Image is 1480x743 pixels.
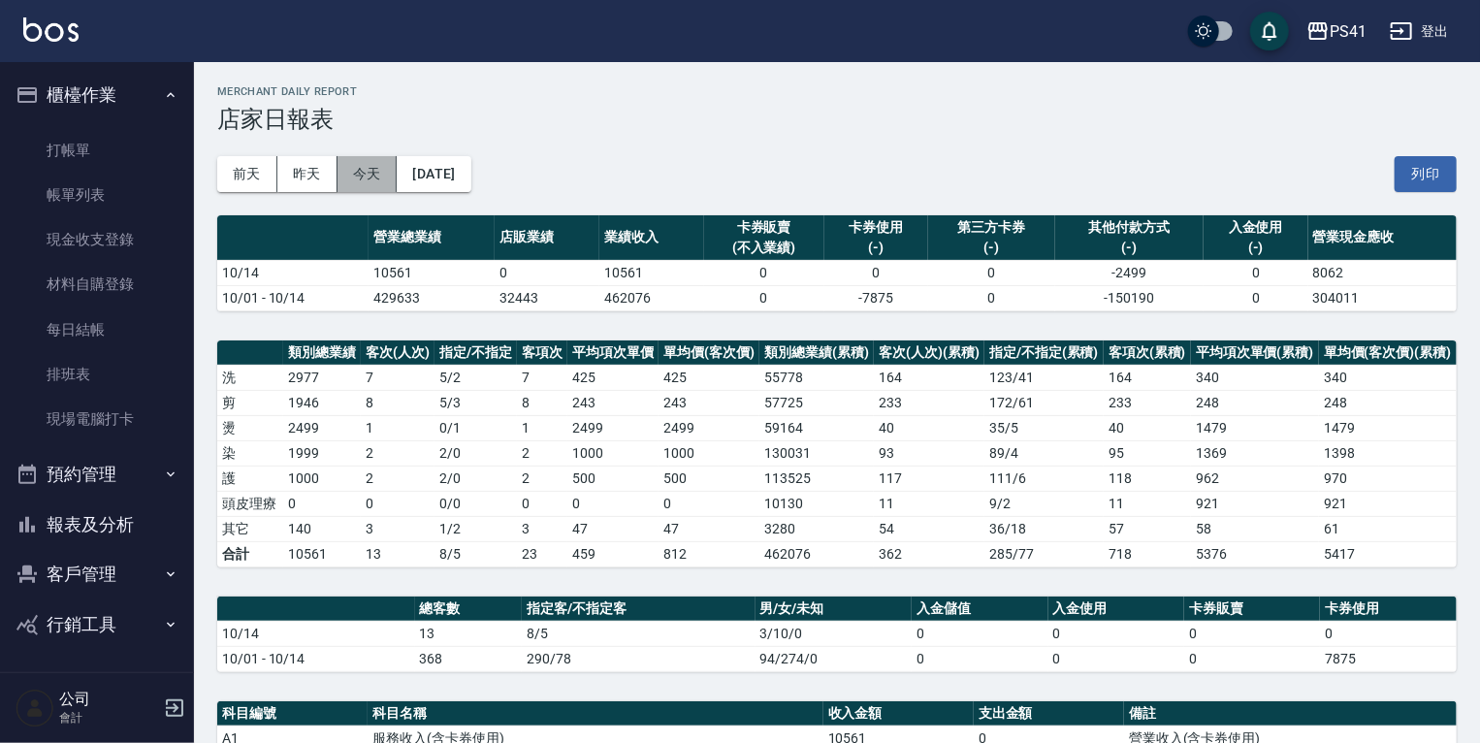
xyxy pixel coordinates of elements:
th: 入金儲值 [912,597,1047,622]
button: 登出 [1382,14,1457,49]
td: 0 [912,646,1047,671]
button: 櫃檯作業 [8,70,186,120]
td: 164 [1104,365,1191,390]
div: (-) [829,238,924,258]
th: 科目編號 [217,701,368,727]
th: 指定客/不指定客 [522,597,755,622]
th: 單均價(客次價) [659,340,759,366]
td: 0 [1204,285,1308,310]
td: -7875 [824,285,929,310]
th: 類別總業績 [283,340,361,366]
td: 368 [415,646,523,671]
td: 8 [517,390,567,415]
td: 2 [361,466,434,491]
td: 7875 [1320,646,1457,671]
td: 55778 [759,365,874,390]
td: 718 [1104,541,1191,566]
th: 平均項次單價 [567,340,659,366]
td: 5417 [1319,541,1457,566]
td: 340 [1319,365,1457,390]
a: 打帳單 [8,128,186,173]
td: 921 [1191,491,1319,516]
h2: Merchant Daily Report [217,85,1457,98]
td: 2499 [283,415,361,440]
th: 店販業績 [495,215,599,261]
button: PS41 [1299,12,1374,51]
td: 248 [1191,390,1319,415]
td: 7 [517,365,567,390]
td: 10/01 - 10/14 [217,646,415,671]
td: 164 [874,365,984,390]
td: 8 [361,390,434,415]
td: 0 [361,491,434,516]
th: 客項次(累積) [1104,340,1191,366]
th: 男/女/未知 [756,597,913,622]
td: 23 [517,541,567,566]
td: 57725 [759,390,874,415]
a: 每日結帳 [8,307,186,352]
th: 單均價(客次價)(累積) [1319,340,1457,366]
td: 1946 [283,390,361,415]
td: 243 [659,390,759,415]
td: 500 [659,466,759,491]
td: 9 / 2 [984,491,1104,516]
td: 0 [1184,646,1320,671]
td: 5376 [1191,541,1319,566]
td: 2977 [283,365,361,390]
button: 列印 [1395,156,1457,192]
div: 卡券使用 [829,217,924,238]
td: 304011 [1308,285,1457,310]
td: 1 / 2 [434,516,517,541]
td: 111 / 6 [984,466,1104,491]
td: 0 [928,260,1054,285]
td: -150190 [1055,285,1204,310]
a: 材料自購登錄 [8,262,186,307]
div: PS41 [1330,19,1367,44]
td: 61 [1319,516,1457,541]
td: 1000 [659,440,759,466]
td: 0 [283,491,361,516]
td: 0 [567,491,659,516]
th: 支出金額 [974,701,1124,727]
td: 7 [361,365,434,390]
div: (-) [1208,238,1303,258]
td: 47 [567,516,659,541]
a: 帳單列表 [8,173,186,217]
p: 會計 [59,709,158,727]
td: 13 [415,621,523,646]
div: (-) [1060,238,1199,258]
th: 科目名稱 [368,701,823,727]
td: 0 / 0 [434,491,517,516]
td: 1 [361,415,434,440]
td: 0 [1048,646,1184,671]
td: 2 / 0 [434,440,517,466]
th: 業績收入 [599,215,704,261]
td: 233 [1104,390,1191,415]
td: 340 [1191,365,1319,390]
img: Logo [23,17,79,42]
button: 報表及分析 [8,500,186,550]
td: 1000 [283,466,361,491]
td: 140 [283,516,361,541]
td: 1369 [1191,440,1319,466]
td: 8/5 [522,621,755,646]
img: Person [16,689,54,727]
td: 5 / 3 [434,390,517,415]
th: 指定/不指定 [434,340,517,366]
button: 今天 [338,156,398,192]
td: 47 [659,516,759,541]
td: 1 [517,415,567,440]
td: 10/01 - 10/14 [217,285,369,310]
div: (不入業績) [709,238,820,258]
th: 卡券使用 [1320,597,1457,622]
td: 0 [928,285,1054,310]
th: 營業現金應收 [1308,215,1457,261]
td: 285/77 [984,541,1104,566]
td: 970 [1319,466,1457,491]
td: 2499 [659,415,759,440]
th: 入金使用 [1048,597,1184,622]
button: 前天 [217,156,277,192]
h3: 店家日報表 [217,106,1457,133]
td: 10130 [759,491,874,516]
td: -2499 [1055,260,1204,285]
